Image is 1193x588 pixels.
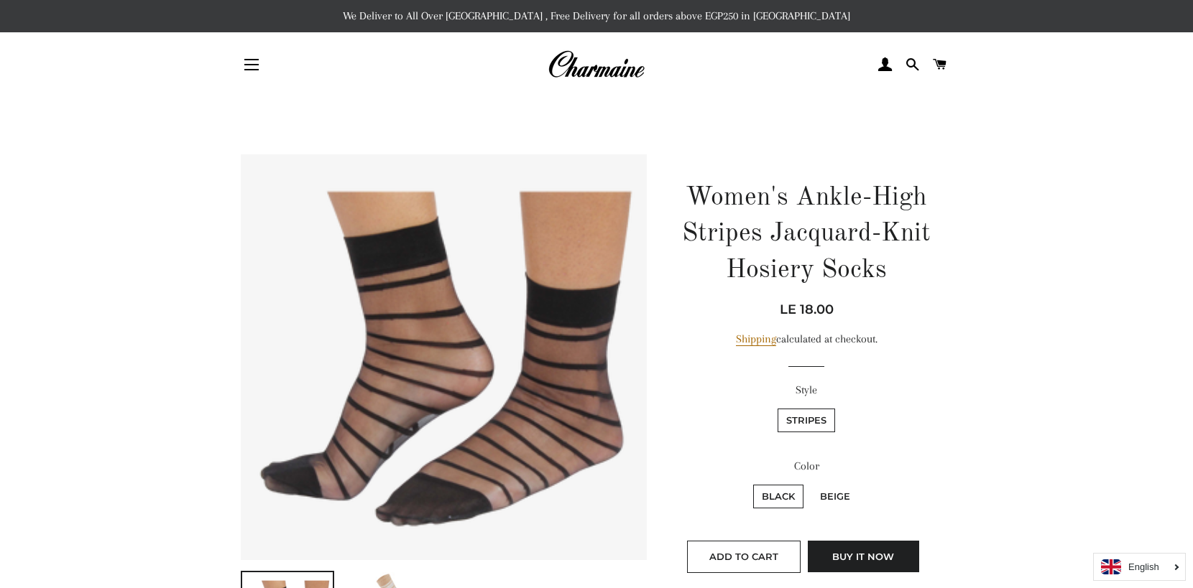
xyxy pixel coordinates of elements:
[241,154,647,560] img: Women's Ankle-High Stripes Jacquard-Knit Hosiery Socks
[1128,562,1159,571] i: English
[808,541,919,572] button: Buy it now
[753,485,803,508] label: Black
[679,330,934,348] div: calculated at checkout.
[687,541,801,572] button: Add to Cart
[679,457,934,475] label: Color
[709,551,778,562] span: Add to Cart
[679,381,934,399] label: Style
[679,180,934,289] h1: Women's Ankle-High Stripes Jacquard-Knit Hosiery Socks
[780,302,834,317] span: LE 18.00
[811,485,859,508] label: Beige
[548,49,645,80] img: Charmaine Egypt
[778,409,835,432] label: Stripes
[1101,559,1178,574] a: English
[736,332,776,346] a: Shipping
